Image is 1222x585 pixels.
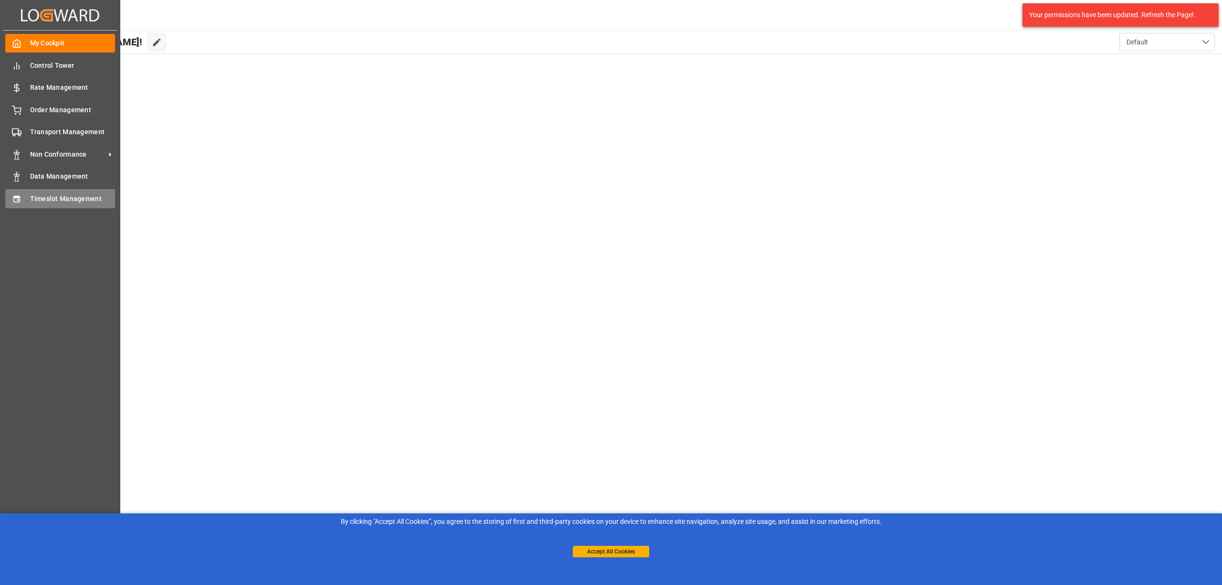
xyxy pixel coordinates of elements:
a: Transport Management [5,123,115,141]
span: Control Tower [30,61,116,71]
span: Default [1127,37,1148,47]
span: Order Management [30,105,116,115]
a: Data Management [5,167,115,186]
span: Transport Management [30,127,116,137]
a: Order Management [5,100,115,119]
span: Rate Management [30,83,116,93]
div: Your permissions have been updated. Refresh the Page!. [1029,10,1205,20]
span: Timeslot Management [30,194,116,204]
a: My Cockpit [5,34,115,53]
a: Timeslot Management [5,189,115,208]
div: By clicking "Accept All Cookies”, you agree to the storing of first and third-party cookies on yo... [7,517,1215,527]
span: My Cockpit [30,38,116,48]
span: Data Management [30,171,116,181]
button: Accept All Cookies [573,546,649,557]
a: Rate Management [5,78,115,97]
a: Control Tower [5,56,115,74]
span: Non Conformance [30,149,105,160]
button: open menu [1119,33,1215,51]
